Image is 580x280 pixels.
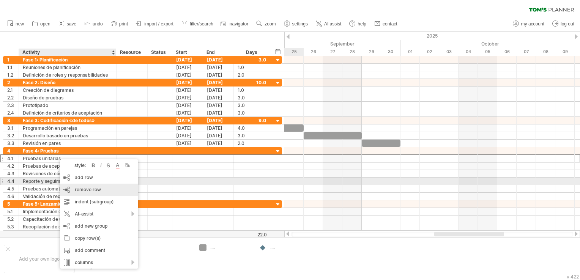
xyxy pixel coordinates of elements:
[238,87,266,94] div: 1.0
[210,244,252,251] div: ....
[347,19,369,29] a: help
[206,49,229,56] div: End
[7,193,19,200] div: 4.6
[23,193,112,200] div: Validación de requerimientos
[23,178,112,185] div: Reporte y seguimiento de errores
[219,19,251,29] a: navigator
[203,71,234,79] div: [DATE]
[16,21,24,27] span: new
[459,48,478,56] div: Saturday, 4 October 2025
[172,64,203,71] div: [DATE]
[555,48,575,56] div: Thursday, 9 October 2025
[63,162,90,168] div: style:
[254,19,278,29] a: zoom
[203,64,234,71] div: [DATE]
[203,79,234,86] div: [DATE]
[180,19,216,29] a: filter/search
[203,124,234,132] div: [DATE]
[420,48,439,56] div: Thursday, 2 October 2025
[497,48,517,56] div: Monday, 6 October 2025
[203,117,234,124] div: [DATE]
[7,155,19,162] div: 4.1
[238,109,266,116] div: 3.0
[172,140,203,147] div: [DATE]
[172,102,203,109] div: [DATE]
[7,79,19,86] div: 2
[134,19,176,29] a: import / export
[7,102,19,109] div: 2.3
[7,216,19,223] div: 5.2
[7,64,19,71] div: 1.1
[238,124,266,132] div: 4.0
[7,170,19,177] div: 4.3
[478,48,497,56] div: Sunday, 5 October 2025
[30,19,53,29] a: open
[40,21,50,27] span: open
[23,71,112,79] div: Definición de roles y responsabilidades
[144,21,173,27] span: import / export
[23,185,112,192] div: Pruebas automatizadas
[109,19,130,29] a: print
[5,19,26,29] a: new
[23,147,112,154] div: Fase 4: Pruebas
[23,124,112,132] div: Programación en parejas
[23,170,112,177] div: Revisiones de código
[7,71,19,79] div: 1.2
[23,208,112,215] div: Implementación continua
[381,48,400,56] div: Tuesday, 30 September 2025
[439,48,459,56] div: Friday, 3 October 2025
[75,187,101,192] span: remove row
[511,19,547,29] a: my account
[342,48,362,56] div: Sunday, 28 September 2025
[7,147,19,154] div: 4
[238,64,266,71] div: 1.0
[238,94,266,101] div: 3.0
[23,109,112,116] div: Definición de criterios de aceptación
[120,49,143,56] div: Resource
[190,21,213,27] span: filter/search
[7,117,19,124] div: 3
[314,19,344,29] a: AI assist
[60,196,138,208] div: indent (subgroup)
[23,64,112,71] div: Reuniones de planificación
[372,19,400,29] a: contact
[172,132,203,139] div: [DATE]
[238,102,266,109] div: 3.0
[23,140,112,147] div: Revisión en pares
[561,21,574,27] span: log out
[292,21,308,27] span: settings
[23,162,112,170] div: Pruebas de aceptación
[7,208,19,215] div: 5.1
[126,254,190,260] div: ....
[172,117,203,124] div: [DATE]
[172,124,203,132] div: [DATE]
[282,19,310,29] a: settings
[270,244,312,251] div: ....
[172,94,203,101] div: [DATE]
[7,56,19,63] div: 1
[383,21,397,27] span: contact
[119,21,128,27] span: print
[22,49,112,56] div: Activity
[176,49,199,56] div: Start
[233,49,270,56] div: Days
[203,94,234,101] div: [DATE]
[126,244,190,251] div: ....
[203,140,234,147] div: [DATE]
[567,274,579,280] div: v 422
[521,21,544,27] span: my account
[203,132,234,139] div: [DATE]
[57,19,79,29] a: save
[324,21,341,27] span: AI assist
[400,48,420,56] div: Wednesday, 1 October 2025
[93,21,103,27] span: undo
[230,21,248,27] span: navigator
[7,162,19,170] div: 4.2
[23,155,112,162] div: Pruebas unitarias
[172,71,203,79] div: [DATE]
[7,200,19,208] div: 5
[203,102,234,109] div: [DATE]
[23,200,112,208] div: Fase 5: Lanzamiento
[517,48,536,56] div: Tuesday, 7 October 2025
[203,56,234,63] div: [DATE]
